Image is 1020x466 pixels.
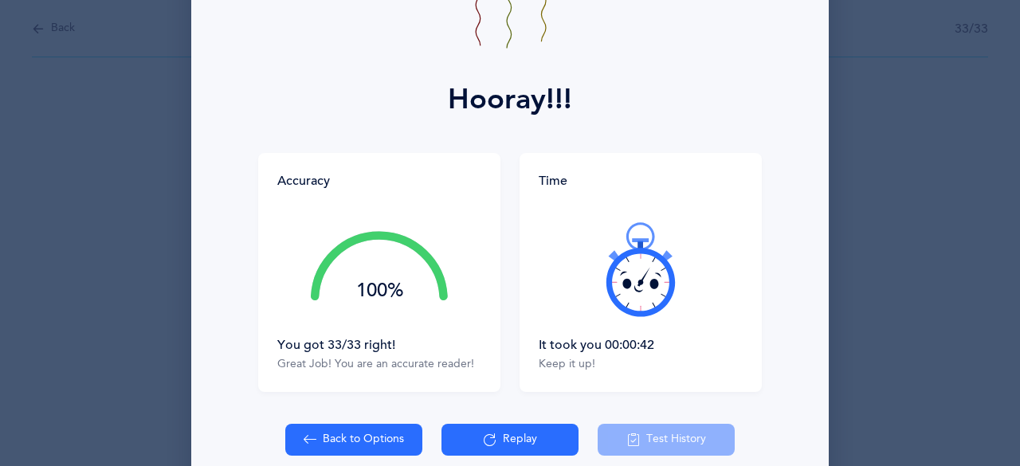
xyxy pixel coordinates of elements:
div: It took you 00:00:42 [539,336,743,354]
div: Time [539,172,743,190]
button: Back to Options [285,424,422,456]
div: You got 33/33 right! [277,336,481,354]
div: 100% [311,281,448,300]
div: Great Job! You are an accurate reader! [277,357,481,373]
div: Keep it up! [539,357,743,373]
div: Accuracy [277,172,330,190]
button: Replay [441,424,579,456]
div: Hooray!!! [448,78,572,121]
